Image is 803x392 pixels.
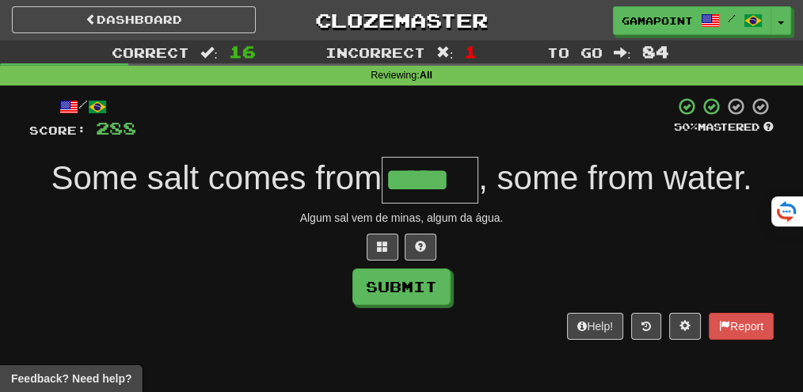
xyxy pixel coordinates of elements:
span: / [728,13,736,24]
button: Help! [567,313,623,340]
span: : [436,46,454,59]
span: 50 % [674,120,698,133]
button: Round history (alt+y) [631,313,661,340]
button: Switch sentence to multiple choice alt+p [367,234,398,261]
span: Open feedback widget [11,371,131,386]
span: : [200,46,218,59]
div: Mastered [674,120,774,135]
a: Clozemaster [280,6,523,34]
span: , some from water. [478,159,752,196]
span: 288 [96,118,136,138]
span: Correct [112,44,189,60]
span: 84 [642,42,669,61]
button: Submit [352,268,451,305]
span: 16 [229,42,256,61]
a: GamaPoint / [613,6,771,35]
strong: All [420,70,432,81]
span: Incorrect [325,44,425,60]
span: Some salt comes from [51,159,382,196]
span: GamaPoint [622,13,693,28]
span: Score: [29,124,86,137]
button: Report [709,313,774,340]
div: / [29,97,136,116]
div: Algum sal vem de minas, algum da água. [29,210,774,226]
a: Dashboard [12,6,256,33]
span: To go [547,44,603,60]
span: 1 [464,42,478,61]
span: : [614,46,631,59]
button: Single letter hint - you only get 1 per sentence and score half the points! alt+h [405,234,436,261]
